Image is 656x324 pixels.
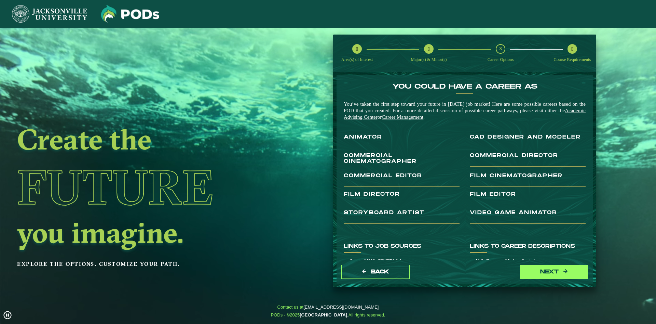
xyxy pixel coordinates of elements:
[470,244,586,249] h6: Links to Career Descriptions
[344,153,460,168] h3: Commercial Cinematographer
[341,57,373,62] span: Area(s) of Interest
[271,304,385,310] span: Contact us at
[17,125,278,154] h2: Create the
[520,265,588,279] button: next
[300,312,348,317] a: [GEOGRAPHIC_DATA].
[17,259,278,269] p: Explore the options. Customize your path.
[344,108,586,120] a: Academic Advising Center
[101,5,159,23] img: Jacksonville University logo
[344,82,586,91] h4: You Could Have a Career as
[350,258,405,264] a: State of [US_STATE] Jobs
[488,57,514,62] span: Career Options
[470,153,586,167] h3: Commercial Director
[271,312,385,318] span: PODs - ©2025 All rights reserved.
[371,269,389,275] span: Back
[470,210,586,224] h3: Video Game Animator
[470,173,586,187] h3: Film Cinematographer
[344,173,460,187] h3: Commercial Editor
[344,192,460,205] h3: Film Director
[17,218,278,247] h2: you imagine.
[554,57,591,62] span: Course Requirements
[344,210,460,224] h3: Storyboard Artist
[476,258,540,264] a: U.S. Bureau of Labor Statistics
[470,134,586,148] h3: CAD Designer and Modeler
[499,46,502,52] span: 3
[303,304,379,310] a: [EMAIL_ADDRESS][DOMAIN_NAME]
[470,192,586,205] h3: Film Editor
[382,114,423,120] a: Career Management
[344,134,460,148] h3: Animator
[344,101,586,120] p: You’ve taken the first step toward your future in [DATE] job market! Here are some possible caree...
[344,244,460,249] h6: Links to job sources
[341,265,410,279] button: Back
[12,5,87,23] img: Jacksonville University logo
[411,57,447,62] span: Major(s) & Minor(s)
[17,156,278,218] h1: Future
